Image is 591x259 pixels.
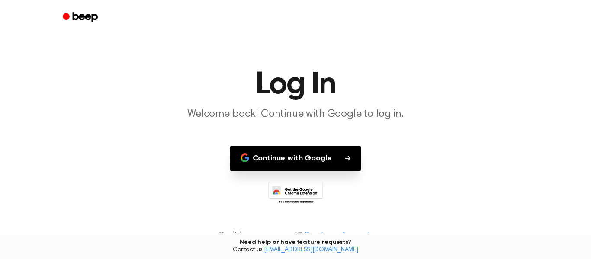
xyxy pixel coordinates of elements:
[5,246,586,254] span: Contact us
[304,230,370,241] a: Create an Account
[10,230,581,241] p: Don't have an account?
[230,146,361,171] button: Continue with Google
[264,247,358,253] a: [EMAIL_ADDRESS][DOMAIN_NAME]
[57,9,106,26] a: Beep
[129,107,462,122] p: Welcome back! Continue with Google to log in.
[74,69,517,100] h1: Log In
